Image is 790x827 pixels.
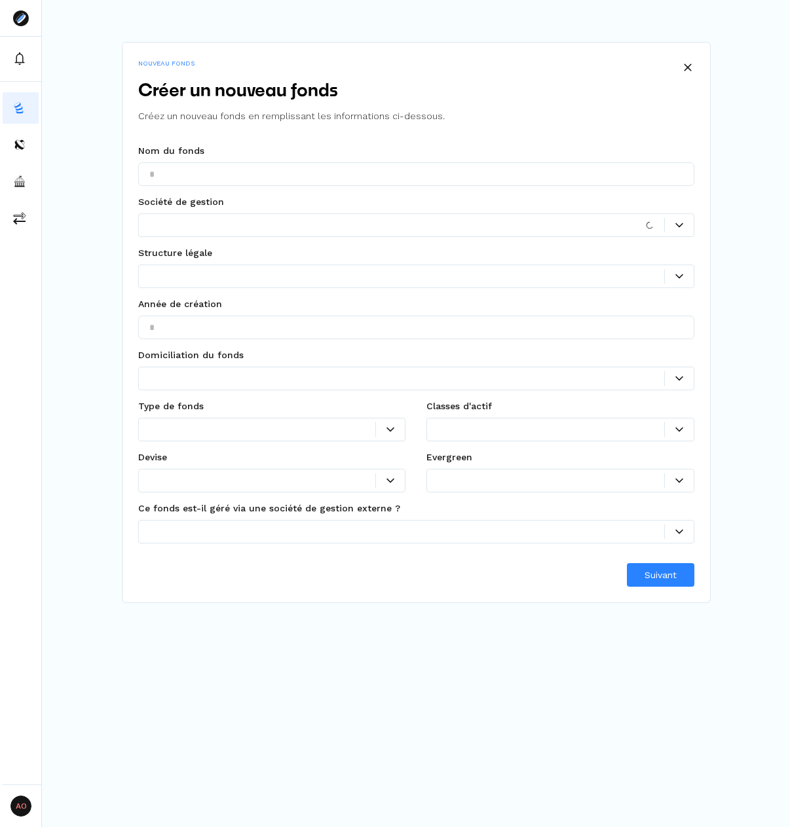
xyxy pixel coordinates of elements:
[138,348,244,361] span: Domiciliation du fonds
[122,42,711,603] div: Fonds
[3,202,39,234] button: commissions
[138,58,694,68] p: NOUVEAU FONDS
[138,502,400,515] span: Ce fonds est-il géré via une société de gestion externe ?
[138,79,694,104] h2: Créer un nouveau fonds
[426,450,472,464] span: Evergreen
[3,92,39,124] button: funds
[138,297,222,310] span: Année de création
[10,796,31,817] span: AO
[138,450,167,464] span: Devise
[3,166,39,197] button: asset-managers
[138,399,204,413] span: Type de fonds
[426,399,492,413] span: Classes d'actif
[13,138,26,151] img: distributors
[138,109,694,123] p: Créez un nouveau fonds en remplissant les informations ci-dessous.
[3,129,39,160] button: distributors
[13,211,26,225] img: commissions
[645,568,677,582] span: Suivant
[13,101,26,115] img: funds
[138,195,224,208] span: Société de gestion
[13,175,26,188] img: asset-managers
[138,144,204,157] span: Nom du fonds
[138,246,212,259] span: Structure légale
[627,563,694,587] button: Suivant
